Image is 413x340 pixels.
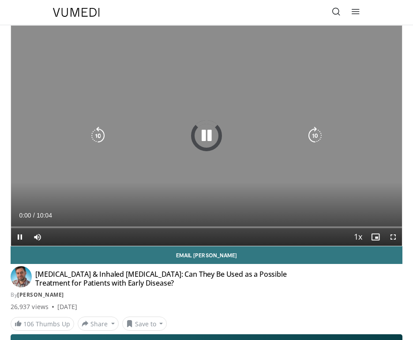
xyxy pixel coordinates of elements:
[11,26,402,246] video-js: Video Player
[384,228,402,246] button: Fullscreen
[11,226,402,228] div: Progress Bar
[33,212,35,219] span: /
[11,246,402,264] a: Email [PERSON_NAME]
[19,212,31,219] span: 0:00
[35,270,314,287] h4: [MEDICAL_DATA] & Inhaled [MEDICAL_DATA]: Can They Be Used as a Possible Treatment for Patients wi...
[11,266,32,287] img: Avatar
[57,302,77,311] div: [DATE]
[37,212,52,219] span: 10:04
[11,317,74,331] a: 106 Thumbs Up
[23,320,34,328] span: 106
[78,317,119,331] button: Share
[53,8,100,17] img: VuMedi Logo
[122,317,167,331] button: Save to
[367,228,384,246] button: Enable picture-in-picture mode
[29,228,46,246] button: Mute
[11,302,49,311] span: 26,937 views
[11,291,402,299] div: By
[11,228,29,246] button: Pause
[349,228,367,246] button: Playback Rate
[17,291,64,298] a: [PERSON_NAME]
